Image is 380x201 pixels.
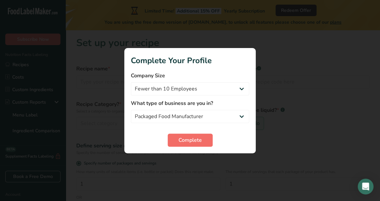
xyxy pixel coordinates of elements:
div: Open Intercom Messenger [358,179,373,194]
h1: Complete Your Profile [131,55,249,66]
button: Complete [168,134,213,147]
label: What type of business are you in? [131,99,249,107]
label: Company Size [131,72,249,80]
span: Complete [178,136,202,144]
